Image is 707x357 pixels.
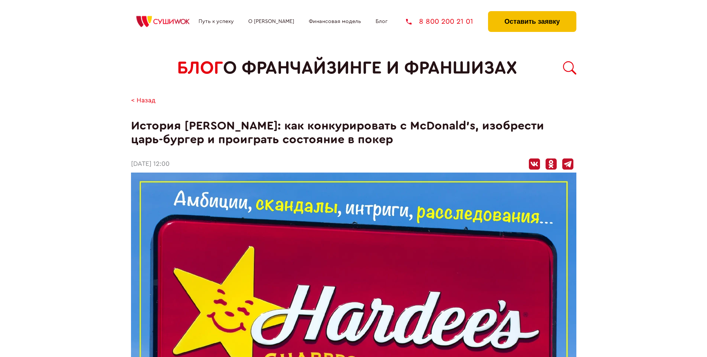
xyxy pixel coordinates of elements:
a: < Назад [131,97,156,105]
button: Оставить заявку [488,11,576,32]
a: О [PERSON_NAME] [248,19,294,24]
h1: История [PERSON_NAME]: как конкурировать с McDonald’s, изобрести царь-бургер и проиграть состояни... [131,119,576,147]
span: о франчайзинге и франшизах [223,58,517,78]
a: 8 800 200 21 01 [406,18,473,25]
span: БЛОГ [177,58,223,78]
a: Блог [376,19,387,24]
span: 8 800 200 21 01 [419,18,473,25]
time: [DATE] 12:00 [131,160,170,168]
a: Финансовая модель [309,19,361,24]
a: Путь к успеху [199,19,234,24]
